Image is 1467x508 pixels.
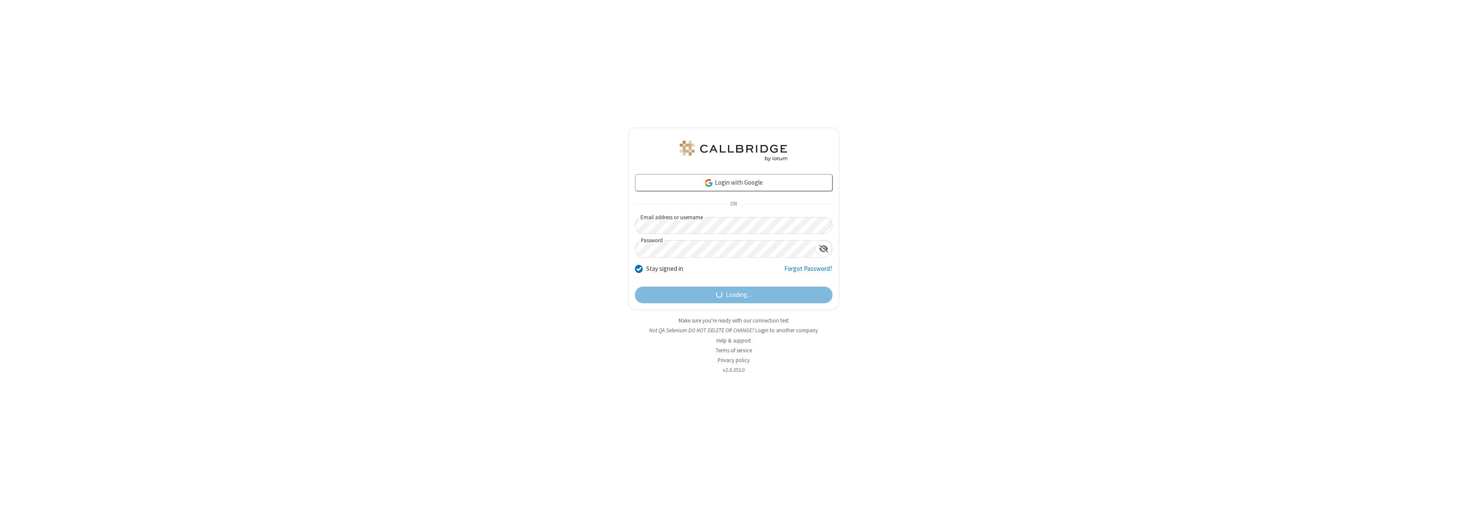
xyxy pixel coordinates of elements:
[726,290,751,300] span: Loading...
[635,217,832,234] input: Email address or username
[784,264,832,280] a: Forgot Password?
[815,241,832,256] div: Show password
[755,326,818,334] button: Login to another company
[704,178,713,188] img: google-icon.png
[678,317,789,324] a: Make sure you're ready with our connection test
[628,326,839,334] li: Not QA Selenium DO NOT DELETE OR CHANGE?
[716,347,752,354] a: Terms of service
[646,264,683,274] label: Stay signed in
[716,337,751,344] a: Help & support
[635,241,815,257] input: Password
[628,366,839,374] li: v2.6.353.0
[635,174,832,191] a: Login with Google
[678,141,789,161] img: QA Selenium DO NOT DELETE OR CHANGE
[727,198,740,210] span: OR
[718,357,750,364] a: Privacy policy
[635,287,832,304] button: Loading...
